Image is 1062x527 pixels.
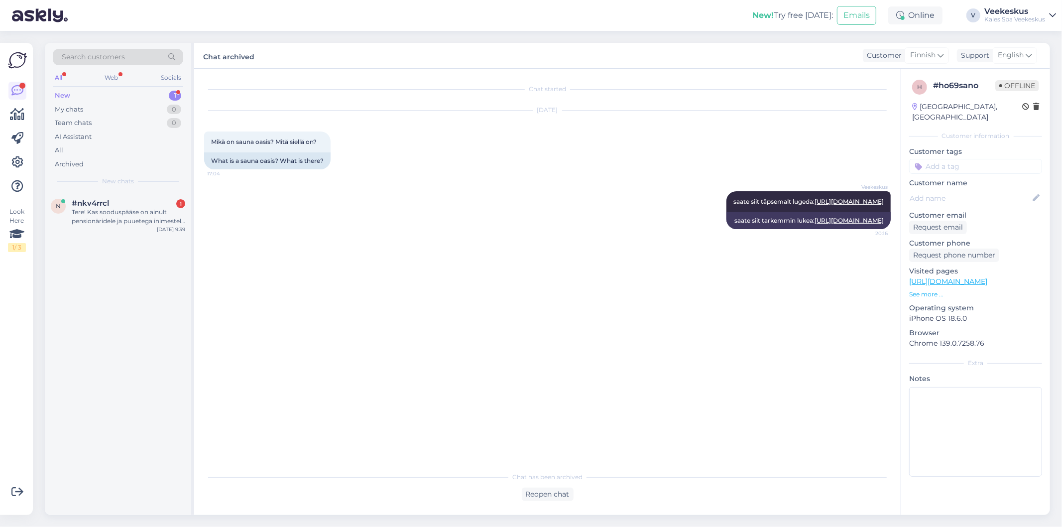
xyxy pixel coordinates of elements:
a: VeekeskusKales Spa Veekeskus [984,7,1056,23]
div: Support [957,50,989,61]
div: Customer [863,50,902,61]
div: Kales Spa Veekeskus [984,15,1045,23]
input: Add a tag [909,159,1042,174]
div: Extra [909,359,1042,368]
div: Look Here [8,207,26,252]
p: Browser [909,328,1042,338]
div: # ho69sano [933,80,995,92]
div: Online [888,6,943,24]
span: 17:04 [207,170,244,177]
div: Team chats [55,118,92,128]
span: #nkv4rrcl [72,199,109,208]
a: [URL][DOMAIN_NAME] [815,198,884,205]
div: [GEOGRAPHIC_DATA], [GEOGRAPHIC_DATA] [912,102,1022,123]
span: 20:16 [850,230,888,237]
span: Search customers [62,52,125,62]
div: Tere! Kas sooduspääse on ainult pensionäridele ja puuetega inimestele või kehtib see ka osalise t... [72,208,185,226]
label: Chat archived [203,49,254,62]
a: [URL][DOMAIN_NAME] [815,217,884,224]
img: Askly Logo [8,51,27,70]
p: Chrome 139.0.7258.76 [909,338,1042,349]
span: Mikä on sauna oasis? Mitä siellä on? [211,138,317,145]
p: Notes [909,374,1042,384]
div: Request phone number [909,249,999,262]
div: Archived [55,159,84,169]
div: V [966,8,980,22]
p: Visited pages [909,266,1042,276]
p: See more ... [909,290,1042,299]
div: 1 / 3 [8,243,26,252]
p: Customer name [909,178,1042,188]
div: Veekeskus [984,7,1045,15]
span: h [917,83,922,91]
span: New chats [102,177,134,186]
div: Chat started [204,85,891,94]
div: AI Assistant [55,132,92,142]
b: New! [752,10,774,20]
div: 0 [167,118,181,128]
span: n [56,202,61,210]
span: Finnish [910,50,936,61]
div: My chats [55,105,83,115]
p: Customer email [909,210,1042,221]
div: Try free [DATE]: [752,9,833,21]
div: Customer information [909,132,1042,140]
div: New [55,91,70,101]
a: [URL][DOMAIN_NAME] [909,277,987,286]
p: Customer phone [909,238,1042,249]
div: Web [103,71,120,84]
span: saate siit täpsemalt lugeda: [733,198,884,205]
input: Add name [910,193,1031,204]
span: Offline [995,80,1039,91]
div: 1 [169,91,181,101]
div: All [53,71,64,84]
div: saate siit tarkemmin lukea: [726,212,891,229]
div: Socials [159,71,183,84]
span: Veekeskus [850,183,888,191]
span: English [998,50,1024,61]
span: Chat has been archived [512,473,583,482]
div: Request email [909,221,967,234]
div: [DATE] 9:39 [157,226,185,233]
button: Emails [837,6,876,25]
p: Customer tags [909,146,1042,157]
div: Reopen chat [522,488,574,501]
div: What is a sauna oasis? What is there? [204,152,331,169]
p: Operating system [909,303,1042,313]
div: [DATE] [204,106,891,115]
div: 0 [167,105,181,115]
div: 1 [176,199,185,208]
p: iPhone OS 18.6.0 [909,313,1042,324]
div: All [55,145,63,155]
